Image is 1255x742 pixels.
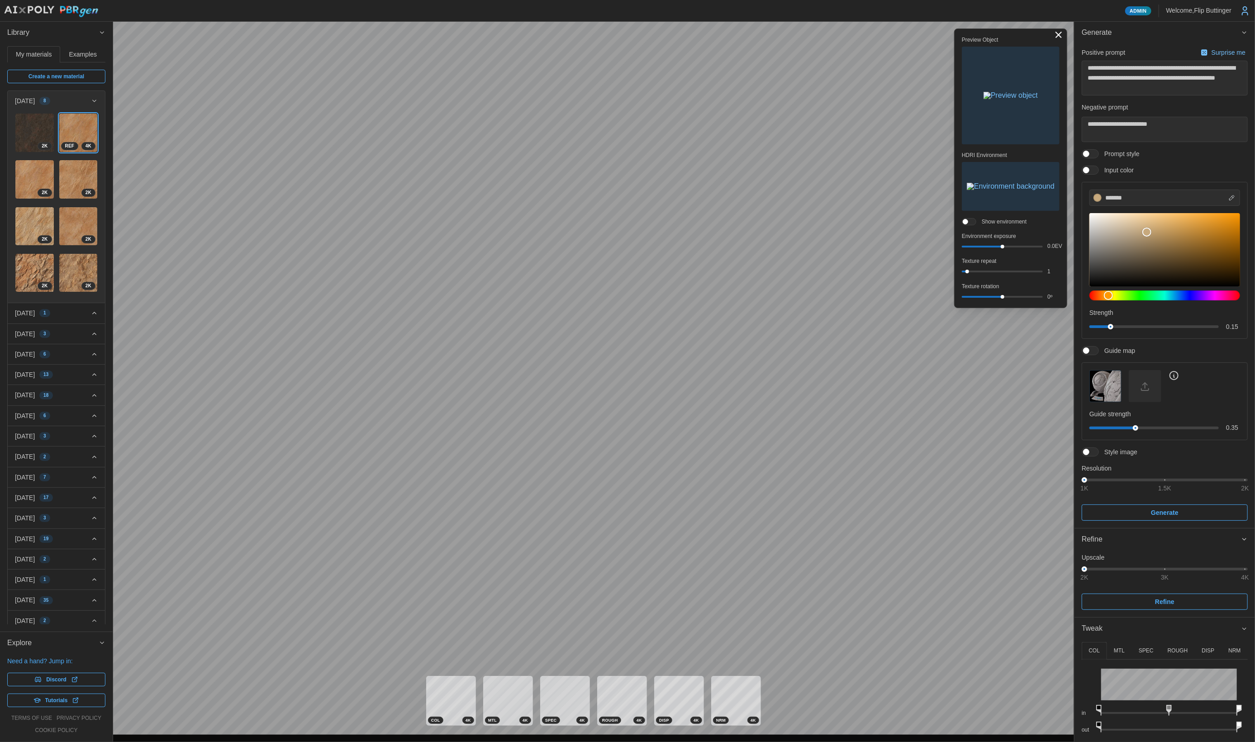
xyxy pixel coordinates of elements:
span: 2 K [86,189,91,196]
button: Tweak [1074,618,1255,640]
p: [DATE] [15,616,35,625]
span: 3 [43,433,46,440]
span: 4 K [86,143,91,150]
p: Surprise me [1212,48,1247,57]
button: [DATE]2 [8,549,105,569]
a: 22vPF0DMEAkOHimPVAV12K [15,113,54,152]
p: 1 [1047,268,1060,276]
span: Tutorials [45,694,68,707]
p: [DATE] [15,575,35,584]
button: [DATE]6 [8,344,105,364]
span: Tweak [1082,618,1241,640]
span: 4 K [523,717,528,723]
span: 4 K [637,717,642,723]
p: DISP [1202,647,1214,655]
p: [DATE] [15,432,35,441]
span: Explore [7,632,99,654]
img: AIxPoly PBRgen [4,5,99,18]
button: Surprise me [1198,46,1248,59]
span: 35 [43,597,49,604]
span: Library [7,22,99,44]
button: [DATE]3 [8,508,105,528]
img: Guide map [1090,371,1121,402]
p: [DATE] [15,452,35,461]
img: nldFycqjCFJa8J9Pt3JM [59,114,98,152]
span: 6 [43,351,46,358]
p: [DATE] [15,350,35,359]
a: tglDX7jFi3ysZnCZzbzx2K [59,253,98,293]
button: [DATE]18 [8,385,105,405]
div: [DATE]8 [8,111,105,303]
p: [DATE] [15,411,35,420]
span: Generate [1082,22,1241,44]
p: Strength [1089,308,1240,317]
span: 2 [43,617,46,624]
span: 17 [43,494,49,501]
button: Toggle viewport controls [1052,29,1065,41]
img: qzTJeiG3t8Kanzx5XdvY [59,160,98,199]
button: [DATE]7 [8,467,105,487]
span: Style image [1099,447,1137,457]
a: 9eLGPsY2ls1v2fkUn9kk2K [15,160,54,199]
span: NRM [716,717,726,723]
p: [DATE] [15,493,35,502]
p: Need a hand? Jump in: [7,656,105,666]
p: in [1082,709,1094,717]
a: cookie policy [35,727,77,734]
img: KGXtzGwHwYSbda6L3wA2 [15,254,54,292]
p: Positive prompt [1082,48,1125,57]
p: [DATE] [15,555,35,564]
p: [DATE] [15,370,35,379]
a: nldFycqjCFJa8J9Pt3JM4KREF [59,113,98,152]
button: Refine [1074,528,1255,551]
span: 2 K [86,282,91,290]
button: [DATE]1 [8,303,105,323]
p: [DATE] [15,96,35,105]
button: [DATE]17 [8,488,105,508]
p: Negative prompt [1082,103,1248,112]
span: REF [65,143,75,150]
p: Upscale [1082,553,1248,562]
p: NRM [1228,647,1241,655]
a: Create a new material [7,70,105,83]
span: 1 [43,576,46,583]
button: Guide map [1089,370,1122,402]
span: SPEC [545,717,557,723]
span: Prompt style [1099,149,1140,158]
span: 2 [43,556,46,563]
img: 9eLGPsY2ls1v2fkUn9kk [15,160,54,199]
p: ROUGH [1168,647,1188,655]
span: Generate [1151,505,1179,520]
p: Environment exposure [962,233,1060,240]
p: Texture rotation [962,283,1060,290]
span: Create a new material [29,70,84,83]
p: [DATE] [15,329,35,338]
span: Discord [46,673,67,686]
p: [DATE] [15,534,35,543]
span: 18 [43,392,49,399]
p: COL [1089,647,1100,655]
span: ROUGH [602,717,618,723]
p: out [1082,726,1094,734]
span: 19 [43,535,49,542]
div: Refine [1074,551,1255,617]
p: 0.0 EV [1047,243,1060,250]
button: Generate [1074,22,1255,44]
p: 0 º [1047,293,1060,301]
p: SPEC [1139,647,1154,655]
span: 2 [43,453,46,461]
p: [DATE] [15,473,35,482]
span: 1 [43,309,46,317]
p: 0.35 [1226,423,1240,432]
button: Refine [1082,594,1248,610]
a: qzTJeiG3t8Kanzx5XdvY2K [59,160,98,199]
button: [DATE]3 [8,324,105,344]
span: 2 K [42,236,48,243]
img: Preview object [984,92,1038,99]
button: [DATE]3 [8,426,105,446]
a: Tutorials [7,694,105,707]
button: [DATE]19 [8,529,105,549]
span: 4 K [466,717,471,723]
img: tglDX7jFi3ysZnCZzbzx [59,254,98,292]
div: Generate [1074,44,1255,528]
